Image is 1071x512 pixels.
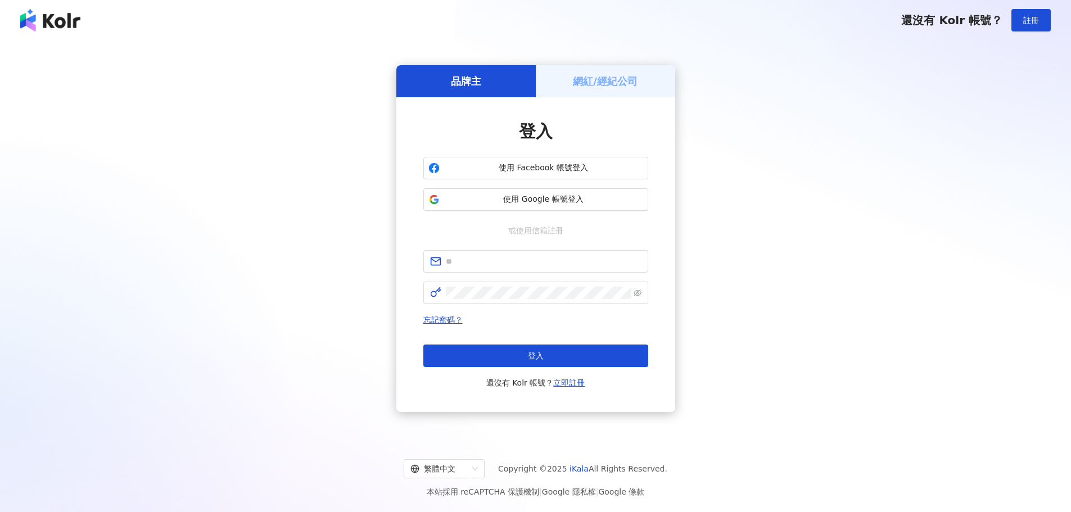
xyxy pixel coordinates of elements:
[423,315,463,324] a: 忘記密碼？
[573,74,638,88] h5: 網紅/經紀公司
[634,289,641,297] span: eye-invisible
[519,121,553,141] span: 登入
[598,487,644,496] a: Google 條款
[486,376,585,389] span: 還沒有 Kolr 帳號？
[423,188,648,211] button: 使用 Google 帳號登入
[1011,9,1051,31] button: 註冊
[444,194,643,205] span: 使用 Google 帳號登入
[498,462,667,475] span: Copyright © 2025 All Rights Reserved.
[444,162,643,174] span: 使用 Facebook 帳號登入
[423,157,648,179] button: 使用 Facebook 帳號登入
[500,224,571,237] span: 或使用信箱註冊
[570,464,589,473] a: iKala
[423,345,648,367] button: 登入
[1023,16,1039,25] span: 註冊
[542,487,596,496] a: Google 隱私權
[427,485,644,499] span: 本站採用 reCAPTCHA 保護機制
[528,351,544,360] span: 登入
[410,460,468,478] div: 繁體中文
[20,9,80,31] img: logo
[596,487,599,496] span: |
[901,13,1002,27] span: 還沒有 Kolr 帳號？
[553,378,585,387] a: 立即註冊
[539,487,542,496] span: |
[451,74,481,88] h5: 品牌主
